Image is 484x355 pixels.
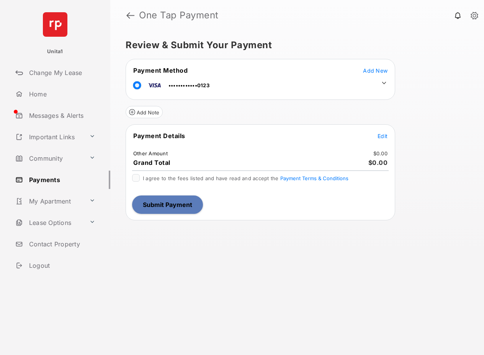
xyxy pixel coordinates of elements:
button: I agree to the fees listed and have read and accept the [280,175,348,181]
a: My Apartment [12,192,86,210]
p: Unita1 [47,48,63,55]
button: Add Note [126,106,163,118]
td: Other Amount [133,150,168,157]
span: Grand Total [133,159,170,166]
strong: One Tap Payment [139,11,219,20]
a: Messages & Alerts [12,106,110,125]
span: ••••••••••••0123 [168,82,209,88]
a: Important Links [12,128,86,146]
button: Add New [363,67,388,74]
button: Edit [378,132,388,140]
a: Lease Options [12,213,86,232]
span: Payment Details [133,132,185,140]
img: svg+xml;base64,PHN2ZyB4bWxucz0iaHR0cDovL3d3dy53My5vcmcvMjAwMC9zdmciIHdpZHRoPSI2NCIgaGVpZ2h0PSI2NC... [43,12,67,37]
a: Logout [12,256,110,275]
span: Payment Method [133,67,188,74]
a: Community [12,149,86,168]
button: Submit Payment [132,195,203,214]
span: $0.00 [368,159,388,166]
a: Change My Lease [12,64,110,82]
td: $0.00 [373,150,388,157]
span: I agree to the fees listed and have read and accept the [143,175,348,181]
a: Payments [12,171,110,189]
a: Contact Property [12,235,110,253]
a: Home [12,85,110,103]
span: Edit [378,133,388,139]
h5: Review & Submit Your Payment [126,41,463,50]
